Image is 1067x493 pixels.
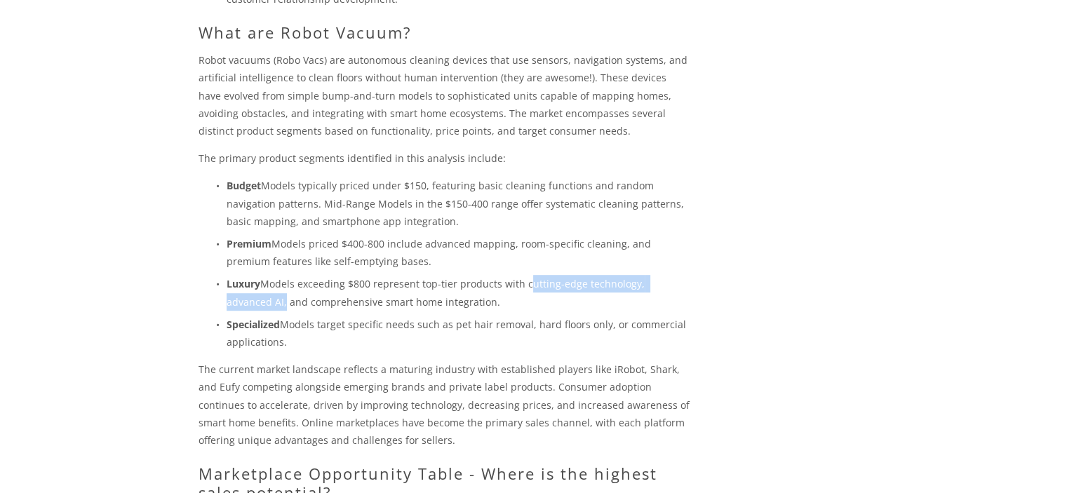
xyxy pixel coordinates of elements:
[199,360,690,449] p: The current market landscape reflects a maturing industry with established players like iRobot, S...
[227,235,690,270] p: Models priced $400-800 include advanced mapping, room-specific cleaning, and premium features lik...
[227,177,690,230] p: Models typically priced under $150, featuring basic cleaning functions and random navigation patt...
[227,179,261,192] strong: Budget
[199,23,690,41] h2: What are Robot Vacuum?
[227,275,690,310] p: Models exceeding $800 represent top-tier products with cutting-edge technology, advanced AI, and ...
[227,316,690,351] p: Models target specific needs such as pet hair removal, hard floors only, or commercial applications.
[199,149,690,167] p: The primary product segments identified in this analysis include:
[227,277,260,290] strong: Luxury
[227,237,271,250] strong: Premium
[227,318,280,331] strong: Specialized
[199,51,690,140] p: Robot vacuums (Robo Vacs) are autonomous cleaning devices that use sensors, navigation systems, a...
